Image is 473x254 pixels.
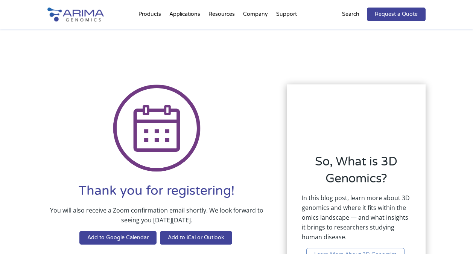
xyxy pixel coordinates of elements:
[113,84,200,172] img: Icon Calendar
[47,205,266,231] p: You will also receive a Zoom confirmation email shortly. We look forward to seeing you [DATE][DATE].
[302,153,411,193] h2: So, What is 3D Genomics?
[47,8,104,21] img: Arima-Genomics-logo
[367,8,426,21] a: Request a Quote
[342,9,359,19] p: Search
[160,231,232,245] a: Add to iCal or Outlook
[47,182,266,205] h1: Thank you for registering!
[302,193,411,248] p: In this blog post, learn more about 3D genomics and where it fits within the omics landscape — an...
[79,231,157,245] a: Add to Google Calendar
